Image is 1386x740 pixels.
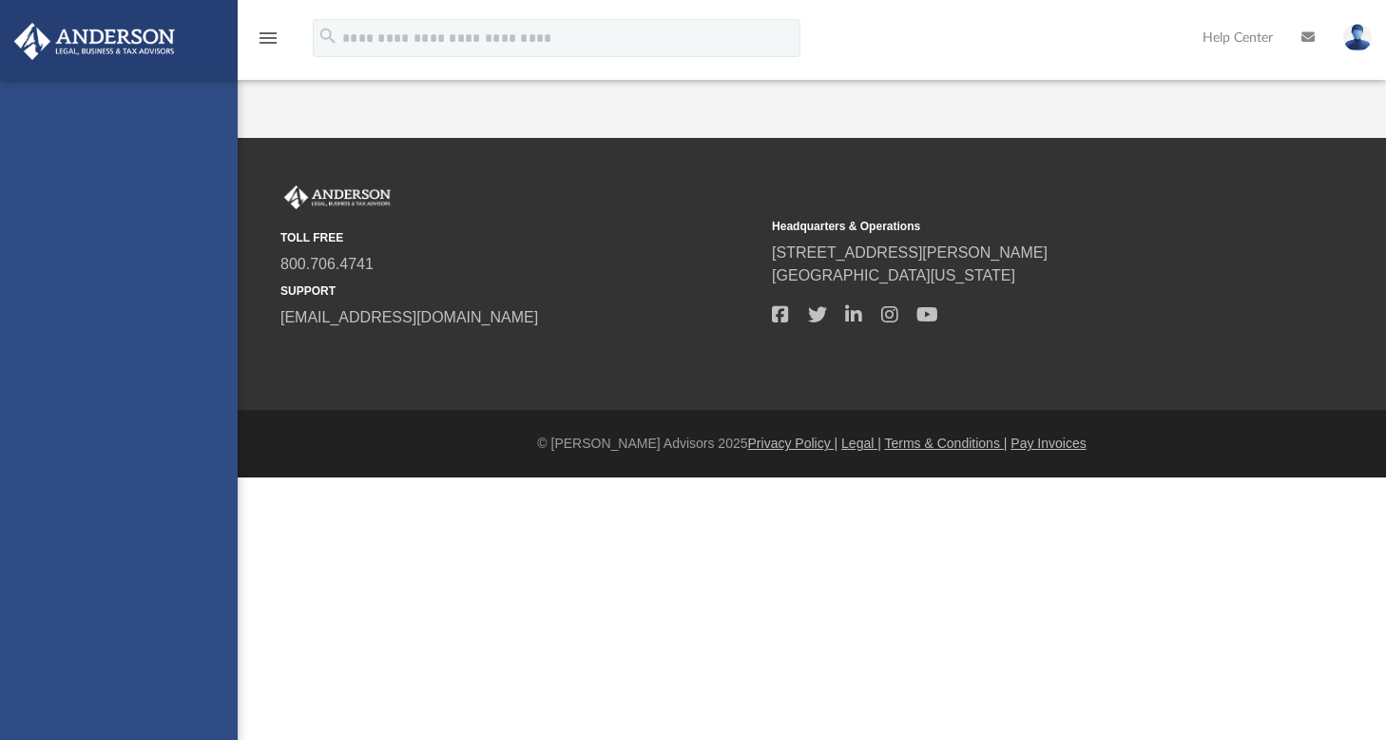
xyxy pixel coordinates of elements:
[885,436,1008,451] a: Terms & Conditions |
[841,436,881,451] a: Legal |
[280,229,759,246] small: TOLL FREE
[772,218,1250,235] small: Headquarters & Operations
[318,26,338,47] i: search
[280,309,538,325] a: [EMAIL_ADDRESS][DOMAIN_NAME]
[1011,436,1086,451] a: Pay Invoices
[1343,24,1372,51] img: User Pic
[9,23,181,60] img: Anderson Advisors Platinum Portal
[280,282,759,300] small: SUPPORT
[772,244,1048,261] a: [STREET_ADDRESS][PERSON_NAME]
[257,27,279,49] i: menu
[238,434,1386,454] div: © [PERSON_NAME] Advisors 2025
[772,267,1015,283] a: [GEOGRAPHIC_DATA][US_STATE]
[748,436,838,451] a: Privacy Policy |
[280,256,374,272] a: 800.706.4741
[280,185,395,210] img: Anderson Advisors Platinum Portal
[257,36,279,49] a: menu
